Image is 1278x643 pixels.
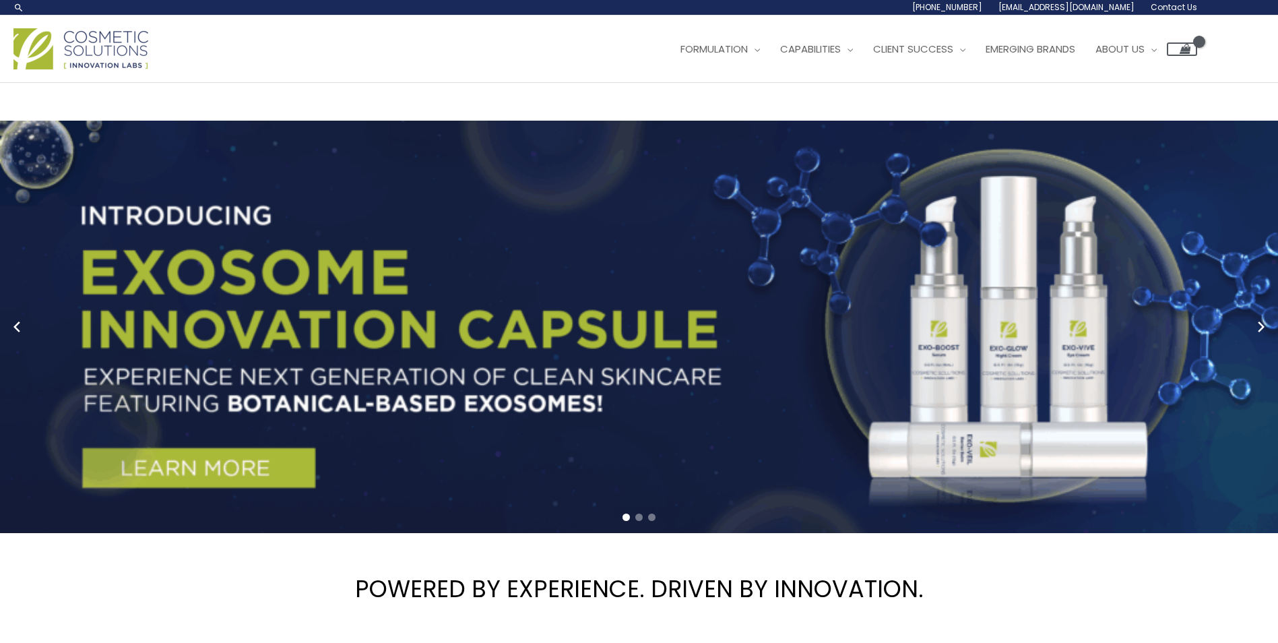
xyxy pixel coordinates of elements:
span: [EMAIL_ADDRESS][DOMAIN_NAME] [998,1,1135,13]
button: Previous slide [7,317,27,337]
span: [PHONE_NUMBER] [912,1,982,13]
a: Formulation [670,29,770,69]
img: Cosmetic Solutions Logo [13,28,148,69]
span: About Us [1095,42,1145,56]
span: Go to slide 2 [635,514,643,521]
span: Client Success [873,42,953,56]
button: Next slide [1251,317,1271,337]
a: View Shopping Cart, empty [1167,42,1197,56]
a: About Us [1085,29,1167,69]
span: Contact Us [1151,1,1197,13]
a: Search icon link [13,2,24,13]
span: Go to slide 3 [648,514,656,521]
span: Emerging Brands [986,42,1075,56]
a: Capabilities [770,29,863,69]
a: Emerging Brands [976,29,1085,69]
span: Go to slide 1 [622,514,630,521]
nav: Site Navigation [660,29,1197,69]
a: Client Success [863,29,976,69]
span: Formulation [680,42,748,56]
span: Capabilities [780,42,841,56]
